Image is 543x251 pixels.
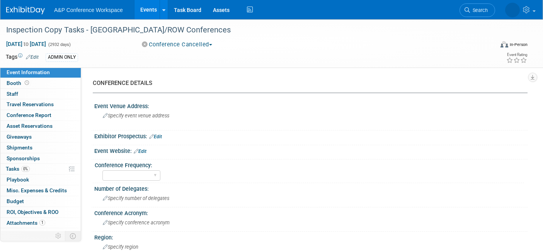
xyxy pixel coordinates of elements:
span: [DATE] [DATE] [6,41,46,47]
span: 1 [39,220,45,226]
span: Search [445,7,463,13]
span: Specify event venue address [103,113,169,119]
a: Conference Report [0,110,81,120]
span: Specify region [103,244,138,250]
div: In-Person [509,42,528,47]
div: Conference Acronym: [94,207,528,217]
a: ROI, Objectives & ROO [0,207,81,217]
span: Specify conference acronym [103,220,170,226]
a: Budget [0,196,81,207]
span: to [22,41,30,47]
td: Personalize Event Tab Strip [52,231,65,241]
img: Format-Inperson.png [500,41,508,47]
div: Event Rating [506,53,527,57]
span: A&P Conference Workspace [54,7,123,13]
a: Edit [149,134,162,139]
a: Booth [0,78,81,88]
span: Event Information [7,69,50,75]
span: Misc. Expenses & Credits [7,187,67,193]
span: Booth [7,80,31,86]
a: Travel Reservations [0,99,81,110]
a: Sponsorships [0,153,81,164]
a: more [0,228,81,239]
a: Search [435,3,470,17]
td: Toggle Event Tabs [65,231,81,241]
img: ExhibitDay [6,7,45,14]
span: 0% [21,166,30,172]
div: Event Venue Address: [94,100,528,110]
span: Conference Report [7,112,51,118]
a: Shipments [0,142,81,153]
span: Playbook [7,176,29,183]
span: Sponsorships [7,155,40,161]
a: Attachments1 [0,218,81,228]
span: Attachments [7,220,45,226]
div: Event Format [450,40,528,52]
a: Event Information [0,67,81,78]
span: Budget [7,198,24,204]
span: more [5,230,17,236]
div: Exhibitor Prospectus: [94,131,528,141]
span: ROI, Objectives & ROO [7,209,58,215]
span: Staff [7,91,18,97]
button: Conference Cancelled [139,41,215,49]
a: Tasks0% [0,164,81,174]
div: CONFERENCE DETAILS [93,79,522,87]
a: Asset Reservations [0,121,81,131]
span: Specify number of delegates [103,195,169,201]
a: Playbook [0,175,81,185]
div: Region: [94,232,528,241]
a: Staff [0,89,81,99]
a: Misc. Expenses & Credits [0,185,81,196]
a: Giveaways [0,132,81,142]
td: Tags [6,53,39,62]
img: Anne Weston [480,4,520,13]
span: Asset Reservations [7,123,53,129]
span: Shipments [7,144,32,151]
span: Giveaways [7,134,32,140]
div: Inspection Copy Tasks - [GEOGRAPHIC_DATA]/ROW Conferences [3,23,483,37]
span: (2932 days) [48,42,71,47]
span: Tasks [6,166,30,172]
span: Travel Reservations [7,101,54,107]
div: ADMIN ONLY [46,53,78,61]
div: Event Website: [94,145,528,155]
div: Number of Delegates: [94,183,528,193]
a: Edit [26,54,39,60]
span: Booth not reserved yet [23,80,31,86]
div: Conference Frequency: [95,159,524,169]
a: Edit [134,149,146,154]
